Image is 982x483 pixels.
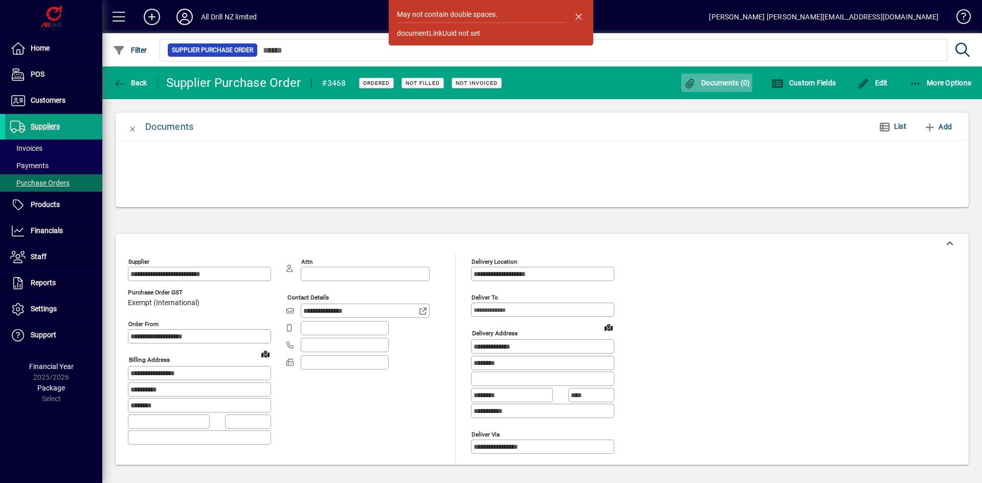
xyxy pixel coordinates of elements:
mat-label: Delivery Location [472,258,517,265]
a: Products [5,192,102,218]
mat-label: Deliver To [472,294,498,301]
button: Custom Fields [769,74,838,92]
app-page-header-button: Back [102,74,159,92]
span: Filter [113,46,147,54]
a: View on map [257,346,274,362]
mat-label: Order from [128,320,159,328]
button: More Options [907,74,974,92]
button: Close [121,114,145,139]
button: Add [136,8,168,26]
a: Financials [5,218,102,244]
a: Payments [5,157,102,174]
span: Reports [31,279,56,287]
span: Products [31,200,60,209]
a: Staff [5,244,102,270]
mat-label: Supplier [128,258,149,265]
span: Settings [31,305,57,313]
span: Custom Fields [771,79,836,87]
a: Settings [5,296,102,322]
mat-label: Deliver via [472,430,500,438]
span: Staff [31,252,47,261]
span: Not Invoiced [456,80,498,86]
span: POS [31,70,44,78]
span: Home [31,44,50,52]
span: Documents (0) [684,79,750,87]
div: [PERSON_NAME] [PERSON_NAME][EMAIL_ADDRESS][DOMAIN_NAME] [709,9,939,25]
a: Customers [5,88,102,113]
span: Edit [857,79,888,87]
span: Purchase Orders [10,179,70,187]
span: Ordered [363,80,390,86]
span: Not Filled [406,80,440,86]
div: #3468 [322,75,346,91]
span: More Options [909,79,972,87]
span: Back [113,79,147,87]
a: Home [5,36,102,61]
button: Back [110,74,150,92]
span: Add [924,119,952,135]
button: Edit [855,74,890,92]
mat-label: Attn [301,258,313,265]
button: Filter [110,41,150,59]
span: Package [37,384,65,392]
a: View on map [600,319,617,335]
a: Purchase Orders [5,174,102,192]
span: Financial Year [29,362,74,371]
div: Documents [145,119,193,135]
span: Customers [31,96,65,104]
span: Invoices [10,144,42,152]
button: Add [920,118,956,136]
a: Reports [5,270,102,296]
a: Knowledge Base [949,2,969,35]
span: Suppliers [31,122,60,130]
a: Invoices [5,140,102,157]
button: Profile [168,8,201,26]
span: Support [31,331,56,339]
div: All Drill NZ limited [201,9,257,25]
span: Financials [31,226,63,235]
a: Support [5,323,102,348]
span: Purchase Order GST [128,289,199,296]
span: Payments [10,162,49,170]
button: List [871,118,914,136]
span: Exempt (International) [128,299,199,307]
a: POS [5,62,102,87]
span: Supplier Purchase Order [172,45,253,55]
div: Supplier Purchase Order [166,75,301,91]
button: Documents (0) [681,74,753,92]
span: List [894,122,906,130]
